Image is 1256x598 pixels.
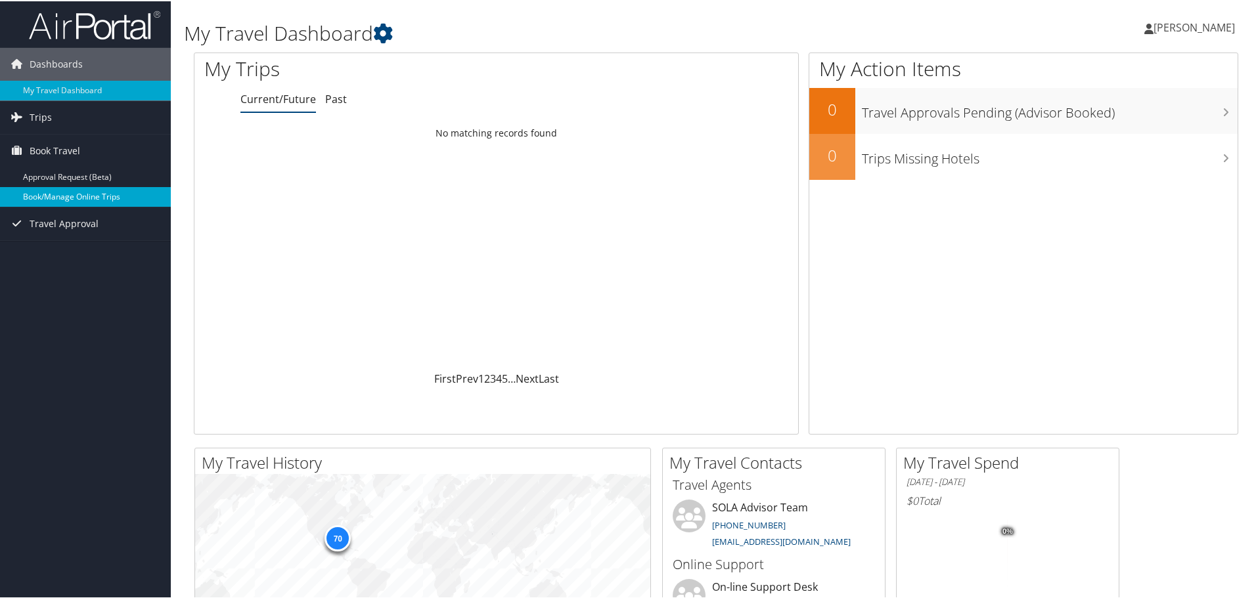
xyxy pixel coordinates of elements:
h3: Trips Missing Hotels [862,142,1238,167]
a: First [434,370,456,385]
span: … [508,370,516,385]
span: [PERSON_NAME] [1154,19,1235,33]
img: airportal-logo.png [29,9,160,39]
a: Current/Future [240,91,316,105]
h2: 0 [809,143,855,165]
h3: Travel Approvals Pending (Advisor Booked) [862,96,1238,121]
tspan: 0% [1002,526,1013,534]
a: 0Trips Missing Hotels [809,133,1238,179]
a: Prev [456,370,478,385]
h2: 0 [809,97,855,119]
a: 5 [502,370,508,385]
span: Book Travel [30,133,80,166]
h2: My Travel Contacts [669,450,885,473]
a: 4 [496,370,502,385]
span: Trips [30,100,52,133]
h1: My Trips [204,54,537,81]
a: Next [516,370,539,385]
a: [EMAIL_ADDRESS][DOMAIN_NAME] [712,534,851,546]
a: Last [539,370,559,385]
span: $0 [907,492,918,507]
h6: Total [907,492,1109,507]
a: [PHONE_NUMBER] [712,518,786,530]
span: Dashboards [30,47,83,79]
h2: My Travel Spend [903,450,1119,473]
a: 2 [484,370,490,385]
div: 70 [325,524,351,550]
h3: Travel Agents [673,475,875,493]
h1: My Action Items [809,54,1238,81]
h1: My Travel Dashboard [184,18,893,46]
h2: My Travel History [202,450,650,473]
h3: Online Support [673,554,875,572]
a: [PERSON_NAME] [1144,7,1248,46]
a: Past [325,91,347,105]
a: 1 [478,370,484,385]
a: 0Travel Approvals Pending (Advisor Booked) [809,87,1238,133]
h6: [DATE] - [DATE] [907,475,1109,487]
span: Travel Approval [30,206,99,239]
a: 3 [490,370,496,385]
li: SOLA Advisor Team [666,498,882,552]
td: No matching records found [194,120,798,144]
